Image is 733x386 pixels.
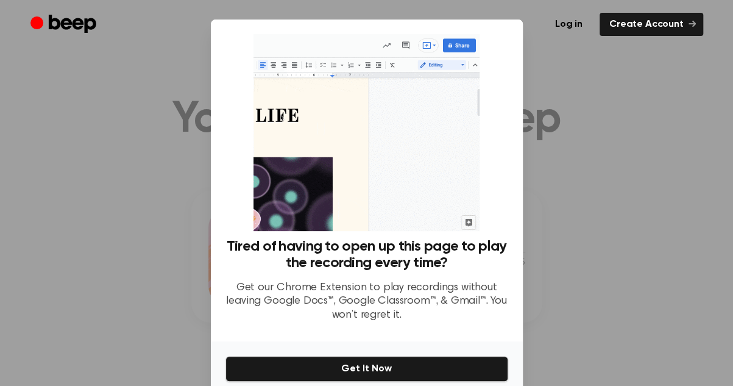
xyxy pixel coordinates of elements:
[30,13,99,37] a: Beep
[545,13,592,36] a: Log in
[225,281,508,323] p: Get our Chrome Extension to play recordings without leaving Google Docs™, Google Classroom™, & Gm...
[225,238,508,271] h3: Tired of having to open up this page to play the recording every time?
[225,356,508,382] button: Get It Now
[253,34,480,231] img: Beep extension in action
[600,13,703,36] a: Create Account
